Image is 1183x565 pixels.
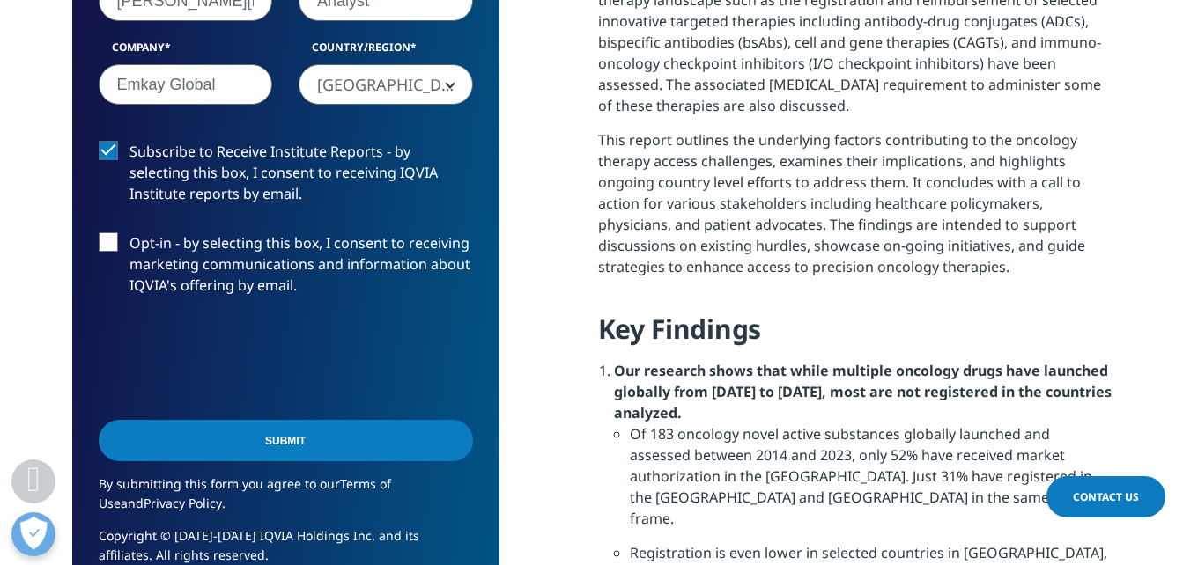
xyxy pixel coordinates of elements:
h4: Key Findings [598,312,1112,360]
label: Opt-in - by selecting this box, I consent to receiving marketing communications and information a... [99,232,473,305]
input: Submit [99,420,473,461]
label: Subscribe to Receive Institute Reports - by selecting this box, I consent to receiving IQVIA Inst... [99,141,473,214]
li: Of 183 oncology novel active substances globally launched and assessed between 2014 and 2023, onl... [630,423,1112,542]
a: Privacy Policy [144,495,222,511]
a: Contact Us [1046,476,1165,517]
iframe: reCAPTCHA [99,324,366,393]
span: India [299,65,472,106]
strong: Our research shows that while multiple oncology drugs have launched globally from [DATE] to [DATE... [614,361,1112,422]
button: Open Preferences [11,512,55,556]
span: India [299,64,473,105]
p: By submitting this form you agree to our and . [99,474,473,526]
span: Contact Us [1073,489,1139,504]
label: Country/Region [299,40,473,64]
label: Company [99,40,273,64]
p: This report outlines the underlying factors contributing to the oncology therapy access challenge... [598,129,1112,290]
